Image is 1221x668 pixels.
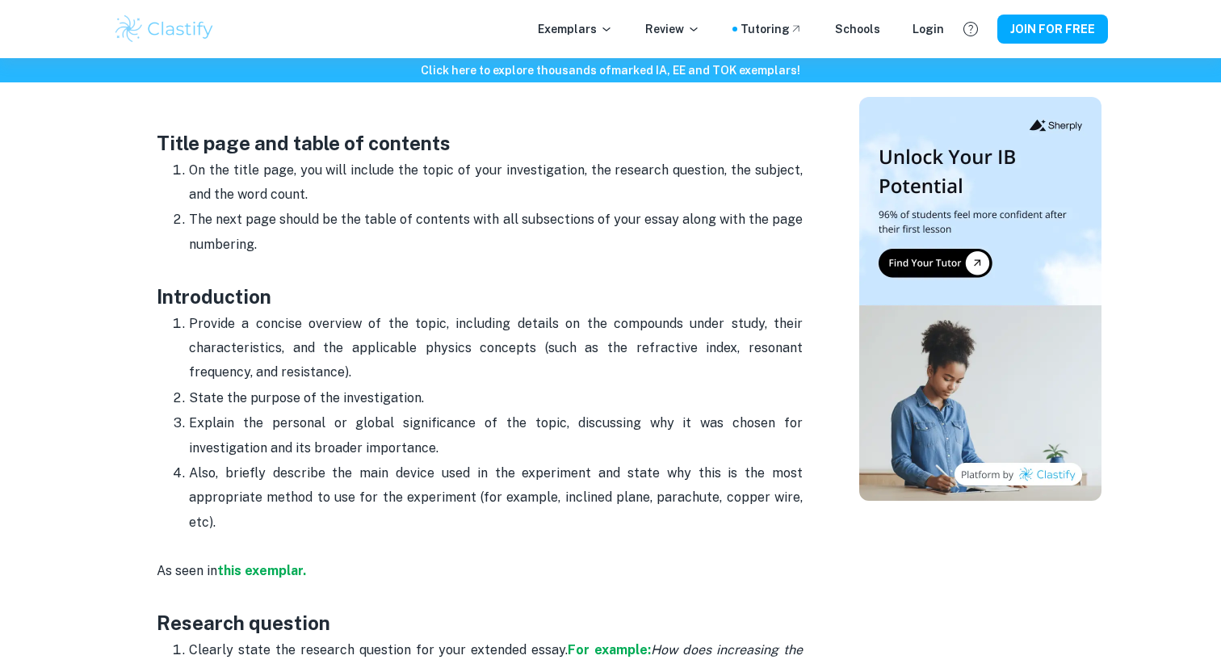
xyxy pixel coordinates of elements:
p: The next page should be the table of contents with all subsections of your essay along with the p... [189,208,803,281]
p: Explain the personal or global significance of the topic, discussing why it was chosen for invest... [189,411,803,460]
h3: Research question [157,608,803,637]
p: Provide a concise overview of the topic, including details on the compounds under study, their ch... [189,312,803,385]
a: Tutoring [741,20,803,38]
p: Exemplars [538,20,613,38]
p: On the title page, you will include the topic of your investigation, the research question, the s... [189,158,803,208]
p: State the purpose of the investigation. [189,386,803,410]
img: Clastify logo [113,13,216,45]
strong: this exemplar. [217,563,306,578]
a: Schools [835,20,880,38]
button: Help and Feedback [957,15,984,43]
h6: Click here to explore thousands of marked IA, EE and TOK exemplars ! [3,61,1218,79]
img: Thumbnail [859,97,1101,501]
p: Also, briefly describe the main device used in the experiment and state why this is the most appr... [189,461,803,535]
button: JOIN FOR FREE [997,15,1108,44]
strong: Introduction [157,285,271,308]
a: For example: [568,642,651,657]
a: Login [913,20,944,38]
a: this exemplar. [217,563,309,578]
p: Review [645,20,700,38]
strong: Title page and table of contents [157,132,451,154]
p: As seen in [157,535,803,608]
